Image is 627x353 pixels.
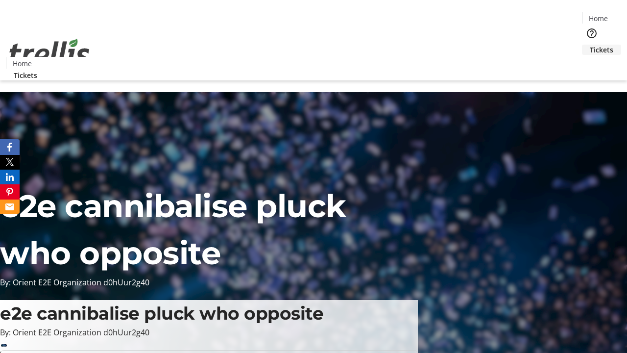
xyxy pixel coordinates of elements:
button: Cart [582,55,602,75]
span: Home [13,58,32,69]
a: Home [6,58,38,69]
span: Tickets [590,45,613,55]
a: Tickets [6,70,45,80]
img: Orient E2E Organization d0hUur2g40's Logo [6,28,93,77]
a: Tickets [582,45,621,55]
button: Help [582,24,602,43]
span: Home [589,13,608,24]
a: Home [582,13,614,24]
span: Tickets [14,70,37,80]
